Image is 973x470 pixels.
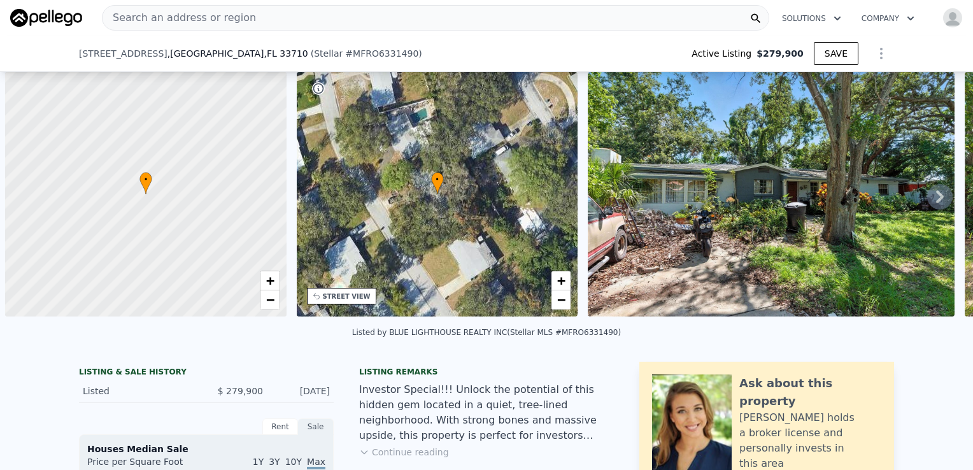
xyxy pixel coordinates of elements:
button: Continue reading [359,446,449,459]
span: − [557,292,565,308]
span: , FL 33710 [264,48,308,59]
span: + [266,273,274,288]
span: # MFRO6331490 [345,48,418,59]
span: Stellar [314,48,343,59]
span: Search an address or region [103,10,256,25]
div: Investor Special!!! Unlock the potential of this hidden gem located in a quiet, tree-lined neighb... [359,382,614,443]
div: Ask about this property [739,374,881,410]
span: Active Listing [692,47,756,60]
span: [STREET_ADDRESS] [79,47,167,60]
div: Houses Median Sale [87,443,325,455]
div: Rent [262,418,298,435]
div: Sale [298,418,334,435]
span: • [431,174,444,185]
a: Zoom in [260,271,280,290]
div: • [139,172,152,194]
span: $279,900 [756,47,804,60]
img: Pellego [10,9,82,27]
span: 10Y [285,457,302,467]
img: Sale: 167294190 Parcel: 54409938 [588,72,955,317]
div: • [431,172,444,194]
a: Zoom out [260,290,280,310]
div: ( ) [311,47,422,60]
div: STREET VIEW [323,292,371,301]
button: SAVE [814,42,858,65]
button: Solutions [772,7,851,30]
span: Max [307,457,325,469]
span: , [GEOGRAPHIC_DATA] [167,47,308,60]
div: Listed by BLUE LIGHTHOUSE REALTY INC (Stellar MLS #MFRO6331490) [352,328,621,337]
a: Zoom out [551,290,571,310]
span: + [557,273,565,288]
button: Show Options [869,41,894,66]
span: 3Y [269,457,280,467]
div: [DATE] [273,385,330,397]
div: Listing remarks [359,367,614,377]
div: LISTING & SALE HISTORY [79,367,334,380]
span: 1Y [253,457,264,467]
span: − [266,292,274,308]
span: • [139,174,152,185]
span: $ 279,900 [218,386,263,396]
button: Company [851,7,925,30]
img: avatar [942,8,963,28]
div: Listed [83,385,196,397]
a: Zoom in [551,271,571,290]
